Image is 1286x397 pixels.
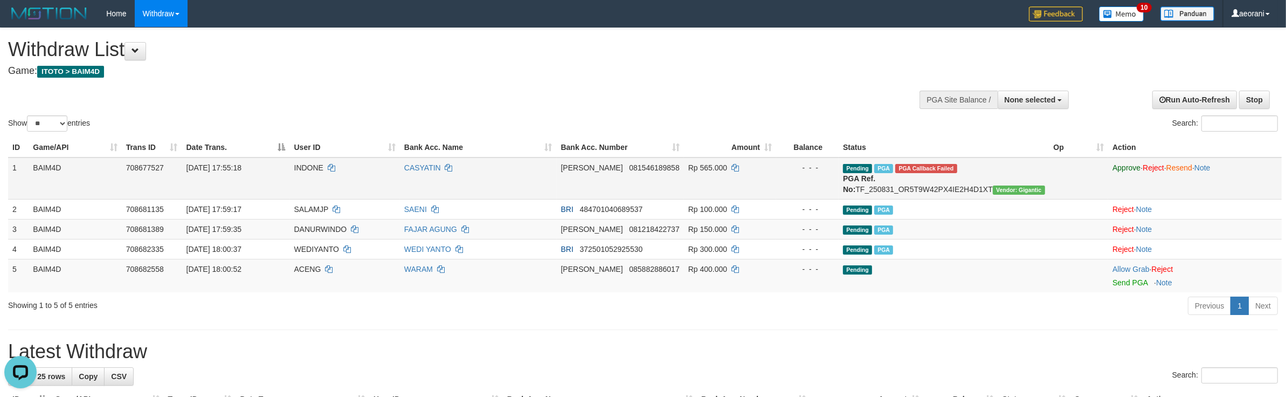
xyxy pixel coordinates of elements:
[561,245,573,254] span: BRI
[126,205,164,214] span: 708681135
[843,206,872,215] span: Pending
[1156,278,1172,287] a: Note
[919,91,997,109] div: PGA Site Balance /
[1108,199,1282,219] td: ·
[4,4,37,37] button: Open LiveChat chat widget
[8,199,29,219] td: 2
[1166,163,1192,172] a: Resend
[404,225,457,234] a: FAJAR AGUNG
[895,164,957,173] span: PGA Error
[561,205,573,214] span: BRI
[294,205,329,214] span: SALAMJP
[780,204,834,215] div: - - -
[126,245,164,254] span: 708682335
[186,205,241,214] span: [DATE] 17:59:17
[8,239,29,259] td: 4
[780,244,834,255] div: - - -
[8,341,1278,362] h1: Latest Withdraw
[1188,297,1231,315] a: Previous
[874,206,893,215] span: Marked by aeothida
[843,174,875,194] b: PGA Ref. No:
[561,225,623,234] span: [PERSON_NAME]
[72,367,105,386] a: Copy
[780,224,834,235] div: - - -
[126,225,164,234] span: 708681389
[1136,225,1152,234] a: Note
[993,186,1045,195] span: Vendor URL: https://order5.1velocity.biz
[1152,265,1173,273] a: Reject
[998,91,1069,109] button: None selected
[1108,239,1282,259] td: ·
[1230,297,1249,315] a: 1
[8,259,29,292] td: 5
[1201,367,1278,384] input: Search:
[29,259,121,292] td: BAIM4D
[122,138,182,158] th: Trans ID: activate to sort column ascending
[843,164,872,173] span: Pending
[580,245,643,254] span: Copy 372501052925530 to clipboard
[126,163,164,172] span: 708677527
[404,265,433,273] a: WARAM
[186,163,241,172] span: [DATE] 17:55:18
[1172,367,1278,384] label: Search:
[126,265,164,273] span: 708682558
[186,225,241,234] span: [DATE] 17:59:35
[1112,265,1151,273] span: ·
[294,163,323,172] span: INDONE
[29,138,121,158] th: Game/API: activate to sort column ascending
[874,225,893,235] span: Marked by aeoriva
[404,205,427,214] a: SAENI
[8,39,847,60] h1: Withdraw List
[1143,163,1164,172] a: Reject
[79,372,98,381] span: Copy
[1112,205,1134,214] a: Reject
[843,225,872,235] span: Pending
[688,163,727,172] span: Rp 565.000
[874,245,893,255] span: Marked by aeothida
[404,245,451,254] a: WEDI YANTO
[780,264,834,275] div: - - -
[8,5,90,22] img: MOTION_logo.png
[1112,163,1140,172] a: Approve
[629,163,679,172] span: Copy 081546189858 to clipboard
[1005,95,1056,104] span: None selected
[27,115,67,132] select: Showentries
[1194,163,1211,172] a: Note
[629,225,679,234] span: Copy 081218422737 to clipboard
[294,265,321,273] span: ACENG
[561,163,623,172] span: [PERSON_NAME]
[688,205,727,214] span: Rp 100.000
[182,138,290,158] th: Date Trans.: activate to sort column descending
[8,138,29,158] th: ID
[8,66,847,77] h4: Game:
[843,265,872,275] span: Pending
[1172,115,1278,132] label: Search:
[8,158,29,200] td: 1
[104,367,134,386] a: CSV
[1152,91,1237,109] a: Run Auto-Refresh
[8,296,528,311] div: Showing 1 to 5 of 5 entries
[1112,245,1134,254] a: Reject
[8,115,90,132] label: Show entries
[1112,265,1149,273] a: Allow Grab
[843,245,872,255] span: Pending
[1108,138,1282,158] th: Action
[1248,297,1278,315] a: Next
[400,138,557,158] th: Bank Acc. Name: activate to sort column ascending
[1049,138,1109,158] th: Op: activate to sort column ascending
[1108,158,1282,200] td: · · ·
[1112,278,1147,287] a: Send PGA
[404,163,441,172] a: CASYATIN
[1239,91,1270,109] a: Stop
[629,265,679,273] span: Copy 085882886017 to clipboard
[684,138,776,158] th: Amount: activate to sort column ascending
[580,205,643,214] span: Copy 484701040689537 to clipboard
[776,138,839,158] th: Balance
[111,372,127,381] span: CSV
[1108,219,1282,239] td: ·
[780,162,834,173] div: - - -
[1029,6,1083,22] img: Feedback.jpg
[294,225,347,234] span: DANURWINDO
[561,265,623,273] span: [PERSON_NAME]
[29,219,121,239] td: BAIM4D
